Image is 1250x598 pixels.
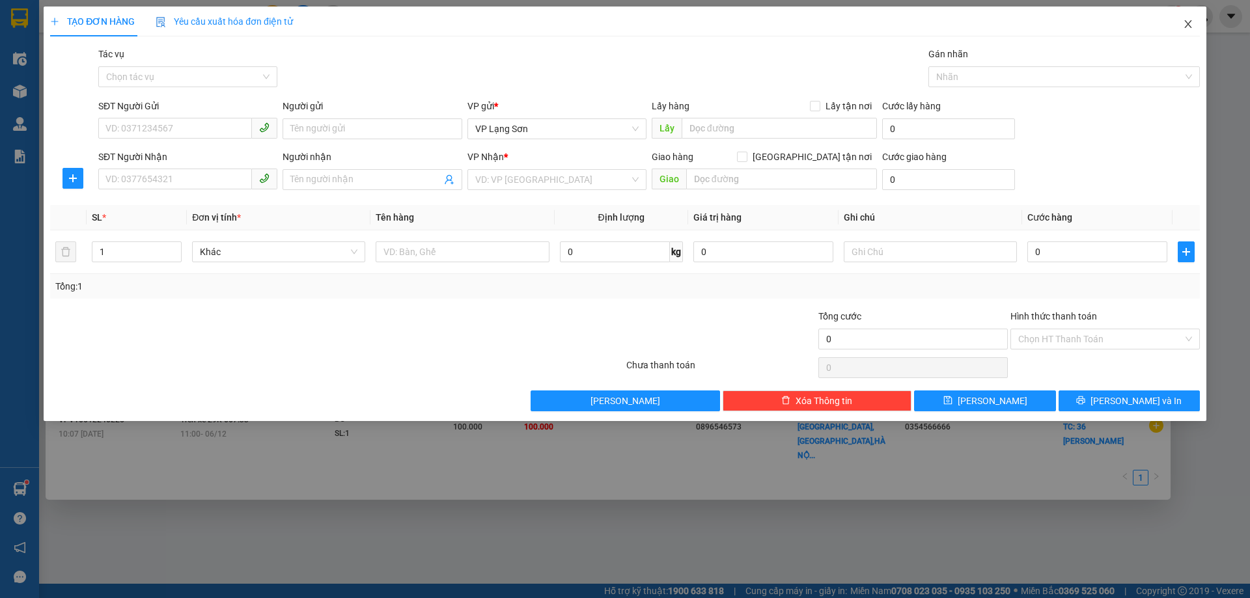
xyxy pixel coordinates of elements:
[1178,247,1194,257] span: plus
[693,241,833,262] input: 0
[652,101,689,111] span: Lấy hàng
[747,150,877,164] span: [GEOGRAPHIC_DATA] tận nơi
[882,118,1015,139] input: Cước lấy hàng
[55,241,76,262] button: delete
[200,242,357,262] span: Khác
[625,358,817,381] div: Chưa thanh toán
[693,212,742,223] span: Giá trị hàng
[376,212,414,223] span: Tên hàng
[444,174,454,185] span: user-add
[839,205,1022,230] th: Ghi chú
[958,394,1027,408] span: [PERSON_NAME]
[1090,394,1182,408] span: [PERSON_NAME] và In
[818,311,861,321] span: Tổng cước
[682,118,877,139] input: Dọc đường
[475,119,639,139] span: VP Lạng Sơn
[192,212,241,223] span: Đơn vị tính
[259,173,270,183] span: phone
[723,390,912,411] button: deleteXóa Thông tin
[598,212,645,223] span: Định lượng
[796,394,852,408] span: Xóa Thông tin
[943,396,952,406] span: save
[63,173,83,183] span: plus
[283,99,462,113] div: Người gửi
[1178,241,1195,262] button: plus
[1076,396,1085,406] span: printer
[50,17,59,26] span: plus
[98,49,124,59] label: Tác vụ
[882,152,947,162] label: Cước giao hàng
[1170,7,1206,43] button: Close
[92,212,102,223] span: SL
[1010,311,1097,321] label: Hình thức thanh toán
[652,169,686,189] span: Giao
[844,241,1017,262] input: Ghi Chú
[467,152,504,162] span: VP Nhận
[98,99,277,113] div: SĐT Người Gửi
[882,101,941,111] label: Cước lấy hàng
[62,168,83,189] button: plus
[98,150,277,164] div: SĐT Người Nhận
[531,390,720,411] button: [PERSON_NAME]
[652,118,682,139] span: Lấy
[156,17,166,27] img: icon
[1059,390,1200,411] button: printer[PERSON_NAME] và In
[928,49,968,59] label: Gán nhãn
[820,99,877,113] span: Lấy tận nơi
[376,241,549,262] input: VD: Bàn, Ghế
[590,394,660,408] span: [PERSON_NAME]
[283,150,462,164] div: Người nhận
[914,390,1055,411] button: save[PERSON_NAME]
[670,241,683,262] span: kg
[1027,212,1072,223] span: Cước hàng
[55,279,482,293] div: Tổng: 1
[156,16,293,27] span: Yêu cầu xuất hóa đơn điện tử
[882,169,1015,190] input: Cước giao hàng
[652,152,693,162] span: Giao hàng
[781,396,790,406] span: delete
[259,122,270,133] span: phone
[467,99,646,113] div: VP gửi
[1183,19,1193,29] span: close
[686,169,877,189] input: Dọc đường
[50,16,135,27] span: TẠO ĐƠN HÀNG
